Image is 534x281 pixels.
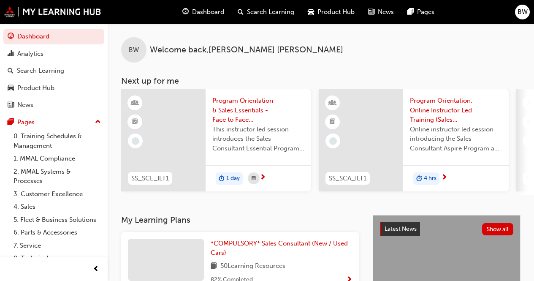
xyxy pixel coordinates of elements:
[4,6,101,17] img: mmal
[10,152,104,165] a: 1. MMAL Compliance
[515,5,530,19] button: BW
[238,7,244,17] span: search-icon
[3,63,104,79] a: Search Learning
[407,7,414,17] span: pages-icon
[192,7,224,17] span: Dashboard
[417,7,434,17] span: Pages
[330,98,336,109] span: learningResourceType_INSTRUCTOR_LED-icon
[247,7,294,17] span: Search Learning
[211,240,348,257] span: *COMPULSORY* Sales Consultant (New / Used Cars)
[132,137,139,145] span: learningRecordVerb_NONE-icon
[330,117,336,128] span: booktick-icon
[368,7,374,17] span: news-icon
[252,173,256,184] span: calendar-icon
[3,115,104,130] button: Pages
[527,98,533,109] span: learningResourceType_ELEARNING-icon
[182,7,189,17] span: guage-icon
[482,223,514,235] button: Show all
[329,174,366,183] span: SS_SCA_ILT1
[131,174,169,183] span: SS_SCE_ILT1
[17,49,43,59] div: Analytics
[410,125,502,153] span: Online instructor led session introducing the Sales Consultant Aspire Program and outlining what ...
[129,45,139,55] span: BW
[231,3,301,21] a: search-iconSearch Learning
[317,7,355,17] span: Product Hub
[3,27,104,115] button: DashboardAnalyticsSearch LearningProduct HubNews
[3,46,104,62] a: Analytics
[3,80,104,96] a: Product Hub
[410,96,502,125] span: Program Orientation: Online Instructor Led Training (Sales Consultant Aspire Program)
[176,3,231,21] a: guage-iconDashboard
[95,117,101,128] span: up-icon
[132,117,138,128] span: booktick-icon
[212,125,304,153] span: This instructor led session introduces the Sales Consultant Essential Program and outlines what y...
[401,3,441,21] a: pages-iconPages
[308,7,314,17] span: car-icon
[8,33,14,41] span: guage-icon
[385,225,417,232] span: Latest News
[10,226,104,239] a: 6. Parts & Accessories
[108,76,534,86] h3: Next up for me
[121,215,359,225] h3: My Learning Plans
[378,7,394,17] span: News
[226,174,240,183] span: 1 day
[10,200,104,213] a: 4. Sales
[8,119,14,126] span: pages-icon
[441,174,447,182] span: next-icon
[8,50,14,58] span: chart-icon
[220,261,285,272] span: 50 Learning Resources
[17,66,64,76] div: Search Learning
[10,213,104,226] a: 5. Fleet & Business Solutions
[380,222,513,236] a: Latest NewsShow all
[17,117,35,127] div: Pages
[416,173,422,184] span: duration-icon
[150,45,343,55] span: Welcome back , [PERSON_NAME] [PERSON_NAME]
[8,101,14,109] span: news-icon
[329,137,337,145] span: learningRecordVerb_NONE-icon
[219,173,225,184] span: duration-icon
[527,117,533,128] span: booktick-icon
[121,89,311,191] a: SS_SCE_ILT1Program Orientation & Sales Essentials - Face to Face Instructor Led Training (Sales C...
[10,130,104,152] a: 0. Training Schedules & Management
[211,261,217,272] span: book-icon
[424,174,436,183] span: 4 hrs
[8,67,14,75] span: search-icon
[319,89,509,191] a: SS_SCA_ILT1Program Orientation: Online Instructor Led Training (Sales Consultant Aspire Program)O...
[212,96,304,125] span: Program Orientation & Sales Essentials - Face to Face Instructor Led Training (Sales Consultant E...
[3,29,104,44] a: Dashboard
[3,97,104,113] a: News
[260,174,266,182] span: next-icon
[301,3,361,21] a: car-iconProduct Hub
[8,85,14,92] span: car-icon
[10,165,104,188] a: 2. MMAL Systems & Processes
[17,83,54,93] div: Product Hub
[132,98,138,109] span: learningResourceType_INSTRUCTOR_LED-icon
[211,239,352,258] a: *COMPULSORY* Sales Consultant (New / Used Cars)
[361,3,401,21] a: news-iconNews
[17,100,33,110] div: News
[10,188,104,201] a: 3. Customer Excellence
[10,239,104,252] a: 7. Service
[518,7,528,17] span: BW
[10,252,104,265] a: 8. Technical
[93,264,99,275] span: prev-icon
